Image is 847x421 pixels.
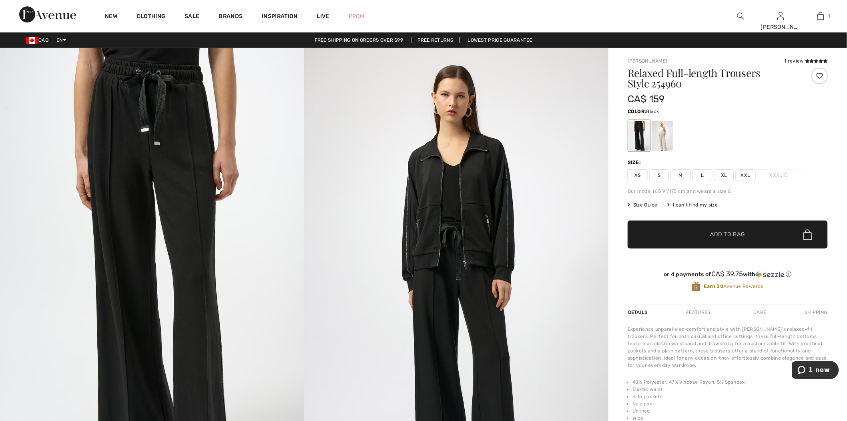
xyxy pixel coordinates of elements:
span: Add to Bag [711,231,745,239]
strong: Earn 30 [704,283,723,289]
span: XXXL [757,169,801,181]
span: XXL [736,169,756,181]
a: Lowest Price Guarantee [462,37,539,43]
li: Side pockets [632,393,828,400]
span: XS [628,169,648,181]
img: My Info [777,11,784,21]
div: Experience unparalleled comfort and style with [PERSON_NAME]'s relaxed-fit trousers. Perfect for ... [628,326,828,369]
span: S [649,169,669,181]
span: Black [646,109,660,114]
li: Unlined [632,407,828,415]
h1: Relaxed Full-length Trousers Style 254960 [628,68,795,89]
span: CA$ 39.75 [711,270,743,278]
a: 1 [801,11,840,21]
li: 48% Polyester, 47% Viscose Rayon, 5% Spandex [632,378,828,386]
div: or 4 payments ofCA$ 39.75withSezzle Click to learn more about Sezzle [628,270,828,281]
img: Sezzle [756,271,785,278]
span: Size Guide [628,201,658,208]
div: Birch [652,121,673,151]
span: XL [714,169,734,181]
a: Free Returns [411,37,460,43]
a: Sign In [777,12,784,20]
span: Color: [628,109,646,114]
div: Size: [628,159,643,166]
a: Clothing [136,13,165,21]
span: CAD [26,37,52,43]
img: My Bag [817,11,824,21]
iframe: Opens a widget where you can chat to one of our agents [792,361,839,381]
a: Prom [349,12,365,20]
span: L [692,169,713,181]
div: [PERSON_NAME] [761,23,800,31]
button: Add to Bag [628,221,828,249]
div: Features [680,305,717,320]
span: 1 [828,12,830,20]
img: 1ère Avenue [19,6,76,22]
img: Bag.svg [803,229,812,240]
a: Sale [185,13,199,21]
a: Free shipping on orders over $99 [308,37,410,43]
div: Shipping [803,305,828,320]
span: M [671,169,691,181]
li: Elastic waist [632,386,828,393]
div: Details [628,305,650,320]
div: 1 review [785,57,828,65]
div: or 4 payments of with [628,270,828,278]
span: Inspiration [262,13,297,21]
img: Avenue Rewards [692,281,700,292]
img: Canadian Dollar [26,37,38,44]
div: Our model is 5'9"/175 cm and wears a size 6. [628,188,828,195]
img: search the website [737,11,744,21]
a: Brands [219,13,243,21]
li: No zipper [632,400,828,407]
a: [PERSON_NAME] [628,58,668,64]
div: Black [629,121,650,151]
a: New [105,13,117,21]
span: Avenue Rewards [704,283,763,290]
div: Care [747,305,773,320]
span: EN [56,37,66,43]
img: ring-m.svg [784,173,788,177]
div: I can't find my size [667,201,718,208]
span: CA$ 159 [628,93,665,105]
a: Live [317,12,329,20]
